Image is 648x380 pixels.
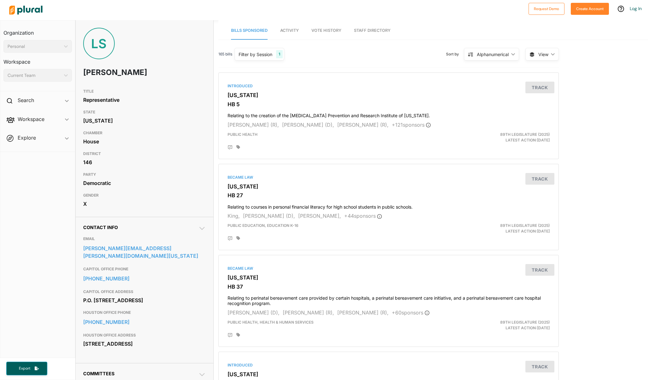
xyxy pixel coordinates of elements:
span: 89th Legislature (2025) [500,320,550,325]
div: Current Team [8,72,61,79]
div: Add tags [236,236,240,240]
span: Bills Sponsored [231,28,268,33]
h3: [US_STATE] [228,371,550,377]
h3: [US_STATE] [228,92,550,98]
span: Public Health, Health & Human Services [228,320,314,325]
a: Create Account [571,5,609,12]
div: 1 [276,50,283,58]
div: Introduced [228,362,550,368]
span: [PERSON_NAME], [298,213,341,219]
span: + 121 sponsor s [392,122,431,128]
h4: Relating to courses in personal financial literacy for high school students in public schools. [228,201,550,210]
span: [PERSON_NAME] (R), [337,309,389,316]
h3: HB 5 [228,101,550,107]
span: + 60 sponsor s [392,309,430,316]
h3: DISTRICT [83,150,206,158]
a: Staff Directory [354,22,391,40]
div: P.O. [STREET_ADDRESS] [83,296,206,305]
h4: Relating to the creation of the [MEDICAL_DATA] Prevention and Research Institute of [US_STATE]. [228,110,550,118]
div: Introduced [228,83,550,89]
button: Track [525,82,554,93]
div: Representative [83,95,206,105]
div: X [83,199,206,209]
a: Log In [630,6,642,11]
div: Became Law [228,175,550,180]
h1: [PERSON_NAME] [83,63,157,82]
h3: [US_STATE] [228,274,550,281]
span: King, [228,213,240,219]
a: [PERSON_NAME][EMAIL_ADDRESS][PERSON_NAME][DOMAIN_NAME][US_STATE] [83,244,206,261]
div: Alphanumerical [477,51,509,58]
h3: EMAIL [83,235,206,243]
div: Add tags [236,145,240,149]
span: 89th Legislature (2025) [500,223,550,228]
h3: CHAMBER [83,129,206,137]
h3: HOUSTON OFFICE ADDRESS [83,331,206,339]
button: Track [525,361,554,372]
h3: HB 27 [228,192,550,199]
div: Became Law [228,266,550,271]
h3: Workspace [3,53,72,66]
div: Filter by Session [239,51,272,58]
div: Add tags [236,333,240,337]
div: Democratic [83,178,206,188]
button: Request Demo [529,3,564,15]
h3: TITLE [83,88,206,95]
span: Public Education, Education K-16 [228,223,298,228]
h3: HOUSTON OFFICE PHONE [83,309,206,316]
h3: HB 37 [228,284,550,290]
h3: [US_STATE] [228,183,550,190]
h3: PARTY [83,171,206,178]
div: House [83,137,206,146]
h2: Search [18,97,34,104]
div: LS [83,28,115,59]
div: Add Position Statement [228,145,233,150]
a: Bills Sponsored [231,22,268,40]
a: [PHONE_NUMBER] [83,317,206,327]
h4: Relating to perinatal bereavement care provided by certain hospitals, a perinatal bereavement car... [228,292,550,306]
h3: GENDER [83,192,206,199]
div: [STREET_ADDRESS] [83,339,206,348]
div: Personal [8,43,61,50]
span: [PERSON_NAME] (D), [243,213,295,219]
span: Contact Info [83,225,118,230]
h3: Organization [3,24,72,37]
span: Activity [280,28,299,33]
button: Track [525,173,554,185]
span: [PERSON_NAME] (D), [228,309,280,316]
span: Sort by [446,51,464,57]
span: Committees [83,371,114,376]
div: Add Position Statement [228,236,233,241]
div: Latest Action: [DATE] [444,132,554,143]
span: [PERSON_NAME] (R), [337,122,389,128]
h3: STATE [83,108,206,116]
span: 89th Legislature (2025) [500,132,550,137]
span: Public Health [228,132,257,137]
h3: CAPITOL OFFICE ADDRESS [83,288,206,296]
span: [PERSON_NAME] (R), [228,122,279,128]
a: Activity [280,22,299,40]
span: Export [14,366,35,371]
h3: CAPITOL OFFICE PHONE [83,265,206,273]
span: View [538,51,548,58]
button: Track [525,264,554,276]
div: Latest Action: [DATE] [444,320,554,331]
div: 146 [83,158,206,167]
span: 165 bills [218,51,232,57]
span: Vote History [311,28,341,33]
a: Request Demo [529,5,564,12]
a: Vote History [311,22,341,40]
div: Latest Action: [DATE] [444,223,554,234]
span: + 44 sponsor s [344,213,382,219]
span: [PERSON_NAME] (D), [282,122,334,128]
div: [US_STATE] [83,116,206,125]
div: Add Position Statement [228,333,233,338]
a: [PHONE_NUMBER] [83,274,206,283]
button: Export [6,362,47,375]
span: [PERSON_NAME] (R), [283,309,334,316]
button: Create Account [571,3,609,15]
